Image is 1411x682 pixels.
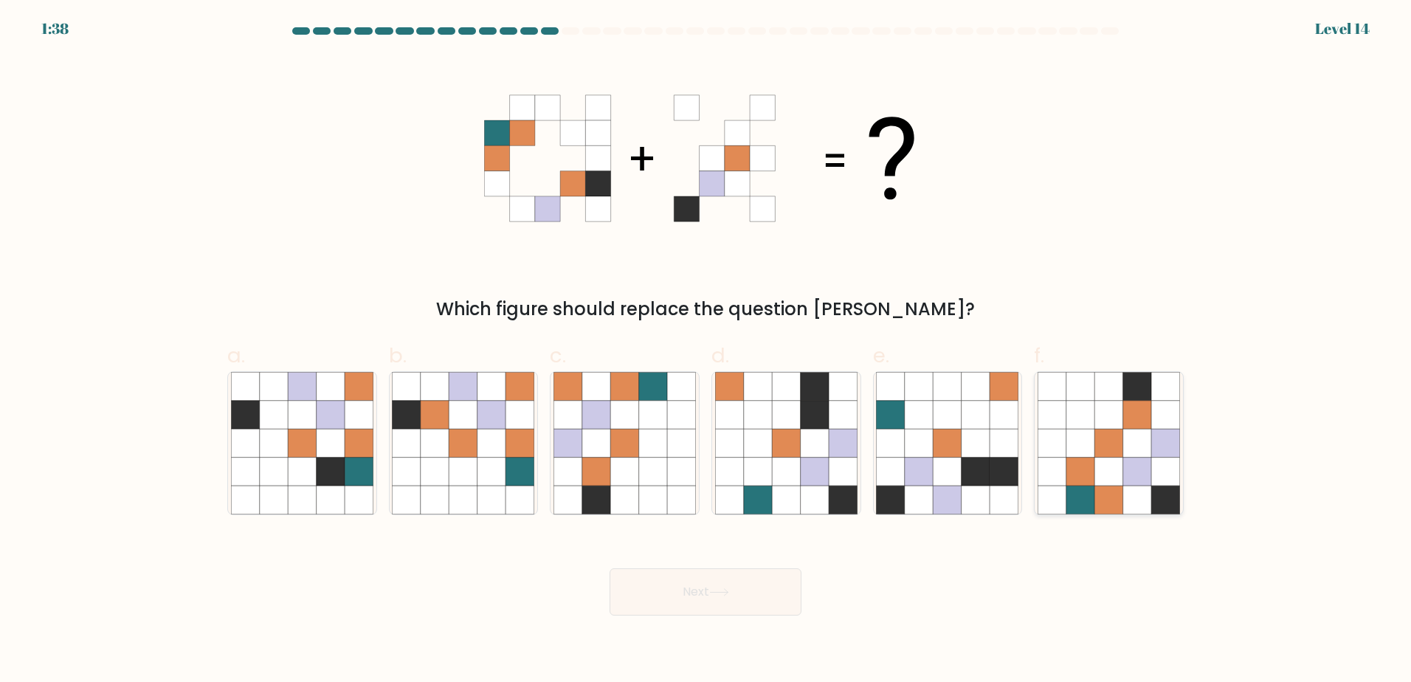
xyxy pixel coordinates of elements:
span: c. [550,341,566,370]
button: Next [610,568,801,616]
span: f. [1034,341,1044,370]
span: d. [711,341,729,370]
span: e. [873,341,889,370]
div: Level 14 [1315,18,1370,40]
span: a. [227,341,245,370]
span: b. [389,341,407,370]
div: 1:38 [41,18,69,40]
div: Which figure should replace the question [PERSON_NAME]? [236,296,1175,323]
